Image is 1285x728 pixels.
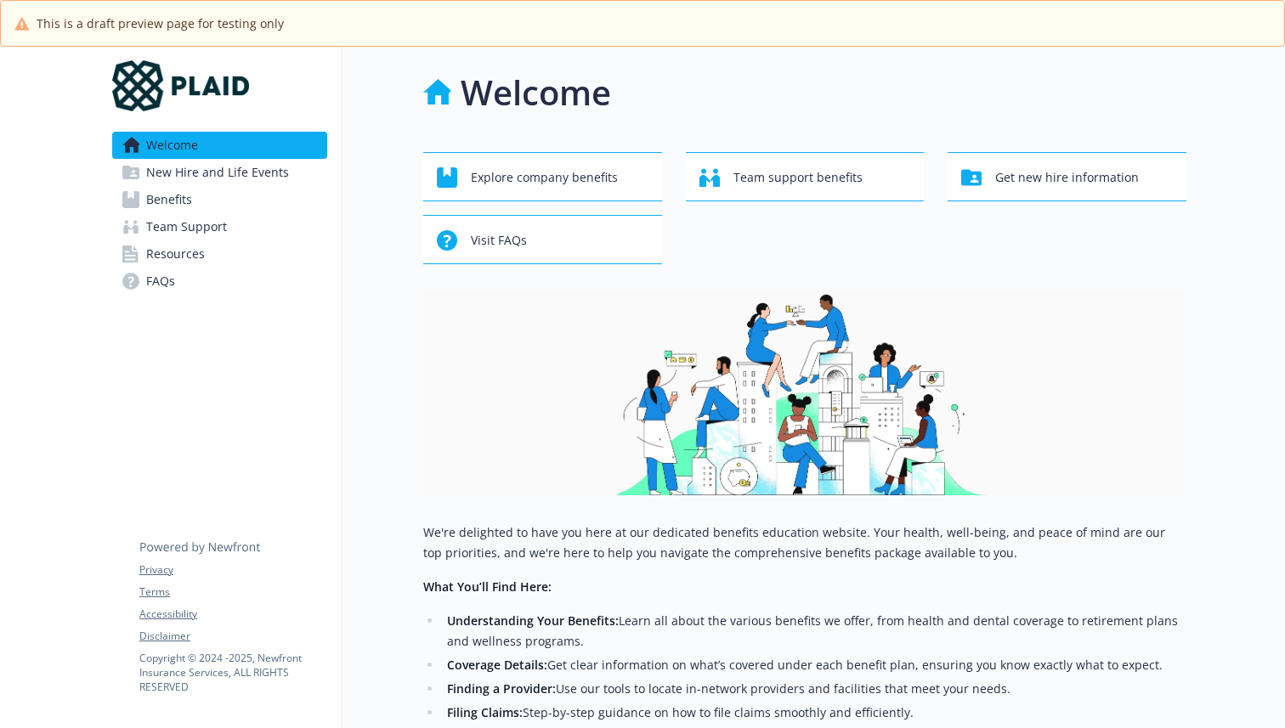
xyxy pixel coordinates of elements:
span: This is a draft preview page for testing only [37,14,284,32]
a: New Hire and Life Events [112,159,327,186]
span: Team Support [146,213,227,240]
strong: Filing Claims: [447,704,523,720]
strong: Coverage Details: [447,657,547,673]
a: Accessibility [139,607,326,622]
p: Copyright © 2024 - 2025 , Newfront Insurance Services, ALL RIGHTS RESERVED [139,651,326,694]
li: Learn all about the various benefits we offer, from health and dental coverage to retirement plan... [442,611,1186,652]
h1: Welcome [461,67,611,118]
a: Benefits [112,186,327,213]
button: Get new hire information [948,152,1186,201]
a: Resources [112,240,327,268]
span: FAQs [146,268,175,295]
a: Terms [139,584,326,600]
span: Resources [146,240,205,268]
p: We're delighted to have you here at our dedicated benefits education website. Your health, well-b... [423,522,1186,563]
a: FAQs [112,268,327,295]
span: Get new hire information [995,161,1139,194]
span: New Hire and Life Events [146,159,289,186]
span: Team support benefits [733,161,863,194]
button: Visit FAQs [423,215,662,264]
span: Benefits [146,186,192,213]
strong: Finding a Provider: [447,680,556,697]
span: Visit FAQs [471,224,527,257]
a: Welcome [112,132,327,159]
strong: Understanding Your Benefits: [447,612,619,629]
a: Privacy [139,562,326,578]
li: Get clear information on what’s covered under each benefit plan, ensuring you know exactly what t... [442,655,1186,675]
span: Explore company benefits [471,161,618,194]
button: Team support benefits [686,152,925,201]
img: overview page banner [423,291,1186,495]
li: Use our tools to locate in-network providers and facilities that meet your needs. [442,679,1186,699]
button: Explore company benefits [423,152,662,201]
strong: What You’ll Find Here: [423,578,552,595]
a: Disclaimer [139,629,326,644]
li: Step-by-step guidance on how to file claims smoothly and efficiently. [442,703,1186,723]
a: Team Support [112,213,327,240]
span: Welcome [146,132,198,159]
